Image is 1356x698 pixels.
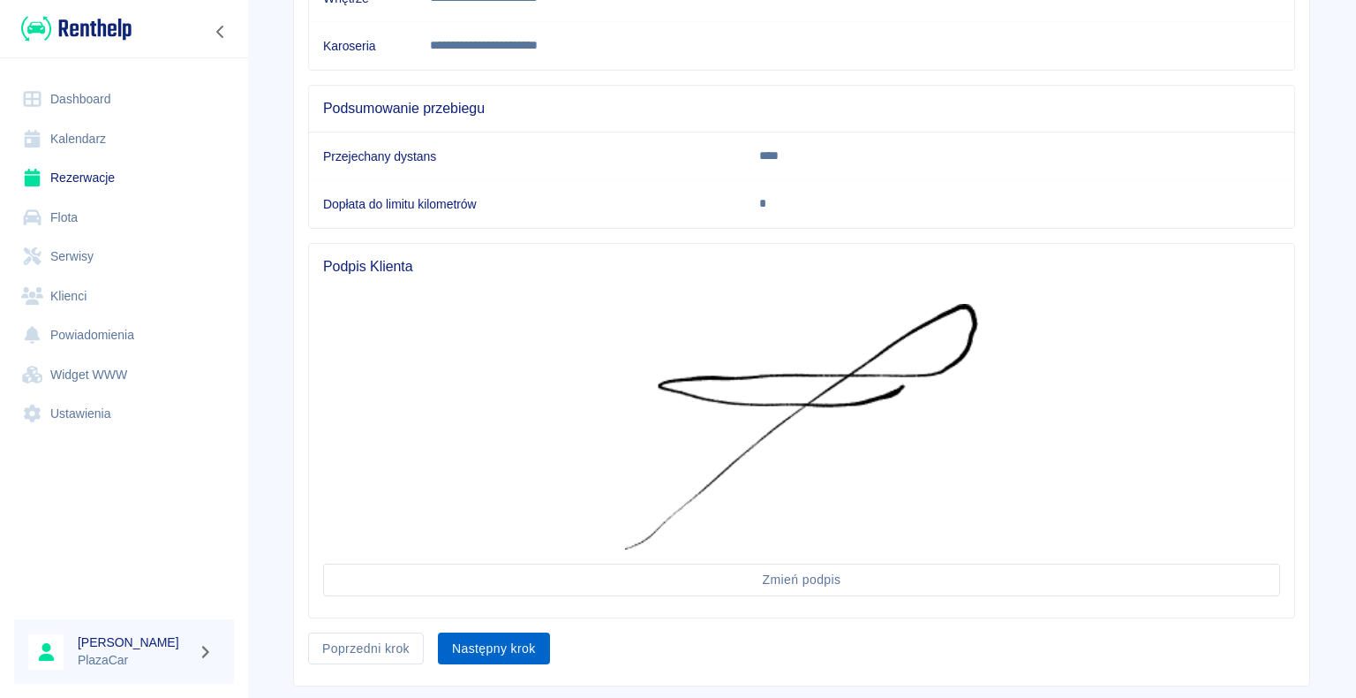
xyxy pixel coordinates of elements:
[14,14,132,43] a: Renthelp logo
[323,37,402,55] h6: Karoseria
[323,195,731,213] h6: Dopłata do limitu kilometrów
[78,651,191,670] p: PlazaCar
[323,564,1280,596] button: Zmień podpis
[21,14,132,43] img: Renthelp logo
[14,315,234,355] a: Powiadomienia
[14,394,234,434] a: Ustawienia
[14,119,234,159] a: Kalendarz
[14,198,234,238] a: Flota
[14,277,234,316] a: Klienci
[78,634,191,651] h6: [PERSON_NAME]
[308,633,424,665] button: Poprzedni krok
[14,80,234,119] a: Dashboard
[438,633,550,665] button: Następny krok
[14,355,234,395] a: Widget WWW
[323,148,731,165] h6: Przejechany dystans
[14,237,234,277] a: Serwisy
[14,158,234,198] a: Rezerwacje
[323,100,1280,118] span: Podsumowanie przebiegu
[625,304,978,550] img: Podpis
[323,258,1280,276] span: Podpis Klienta
[207,20,234,43] button: Zwiń nawigację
